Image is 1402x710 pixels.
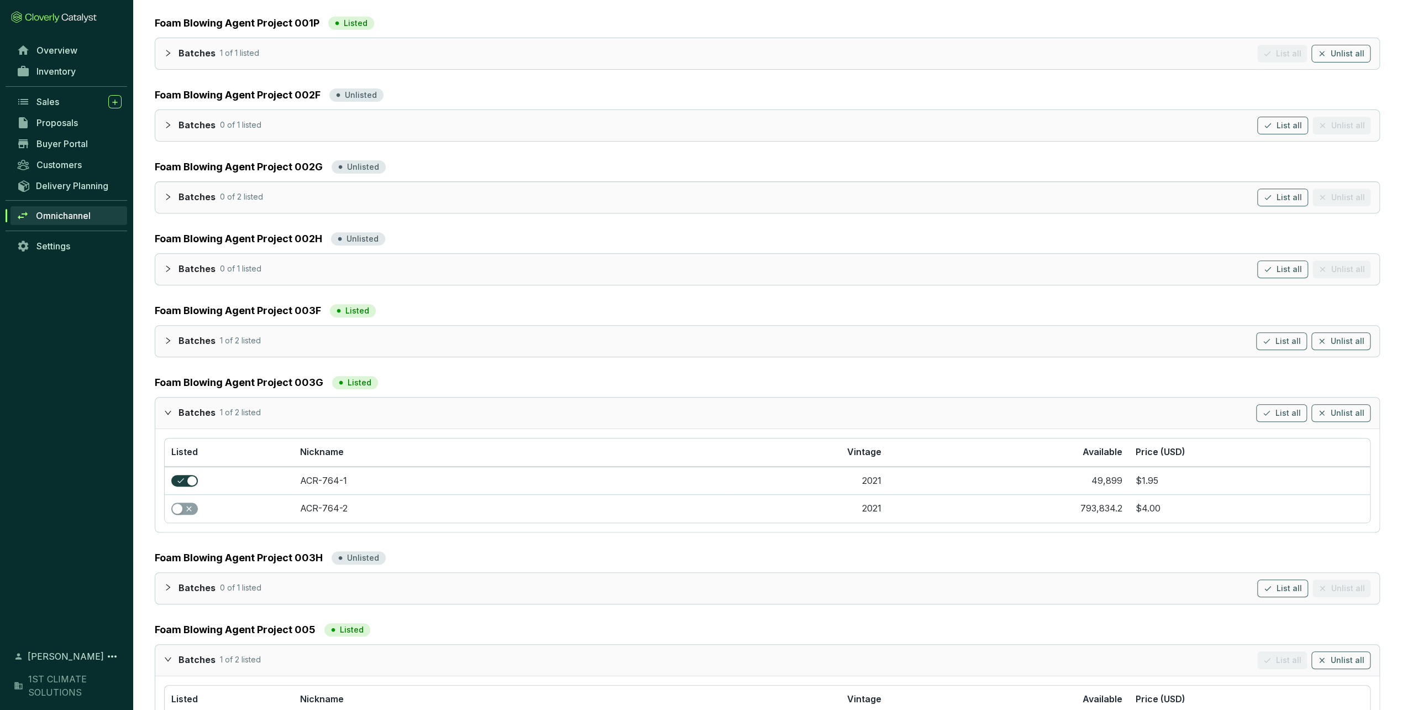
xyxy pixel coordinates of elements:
[300,503,348,514] a: ACR-764-2
[1136,446,1185,457] span: Price (USD)
[164,332,178,348] div: collapsed
[847,693,881,704] span: Vintage
[164,189,178,205] div: collapsed
[164,583,172,591] span: collapsed
[155,550,323,566] a: Foam Blowing Agent Project 003H
[164,580,178,596] div: collapsed
[178,119,216,132] p: Batches
[220,191,263,203] p: 0 of 2 listed
[28,672,122,699] span: 1ST CLIMATE SOLUTIONS
[155,375,323,390] a: Foam Blowing Agent Project 003G
[11,41,127,60] a: Overview
[1257,580,1308,597] button: List all
[1083,446,1122,457] span: Available
[347,552,379,563] p: Unlisted
[164,651,178,667] div: expanded
[11,62,127,81] a: Inventory
[1311,45,1371,62] button: Unlist all
[171,693,198,704] span: Listed
[1256,404,1307,422] button: List all
[178,263,216,275] p: Batches
[220,654,261,666] p: 1 of 2 listed
[1331,655,1364,666] span: Unlist all
[1331,408,1364,419] span: Unlist all
[164,337,172,344] span: collapsed
[164,409,172,416] span: expanded
[28,650,104,663] span: [PERSON_NAME]
[1257,117,1308,134] button: List all
[155,159,323,175] a: Foam Blowing Agent Project 002G
[171,446,198,457] span: Listed
[1136,475,1363,487] section: $1.95
[1136,693,1185,704] span: Price (USD)
[1311,332,1371,350] button: Unlist all
[36,96,59,107] span: Sales
[11,113,127,132] a: Proposals
[164,49,172,57] span: collapsed
[727,438,888,467] th: Vintage
[727,467,888,495] td: 2021
[345,90,377,101] p: Unlisted
[164,265,172,273] span: collapsed
[36,241,70,252] span: Settings
[1275,336,1301,347] span: List all
[11,176,127,195] a: Delivery Planning
[164,45,178,61] div: collapsed
[346,233,379,244] p: Unlisted
[347,161,379,173] p: Unlisted
[164,117,178,133] div: collapsed
[36,180,108,191] span: Delivery Planning
[1277,192,1302,203] span: List all
[300,475,347,486] a: ACR-764-1
[178,191,216,203] p: Batches
[220,119,261,132] p: 0 of 1 listed
[300,446,344,457] span: Nickname
[220,335,261,347] p: 1 of 2 listed
[727,494,888,523] td: 2021
[1091,475,1122,487] div: 49,899
[1331,48,1364,59] span: Unlist all
[36,210,91,221] span: Omnichannel
[155,622,316,638] a: Foam Blowing Agent Project 005
[36,66,76,77] span: Inventory
[1275,408,1301,419] span: List all
[11,155,127,174] a: Customers
[164,260,178,276] div: collapsed
[1257,260,1308,278] button: List all
[164,655,172,663] span: expanded
[1257,189,1308,206] button: List all
[293,438,727,467] th: Nickname
[155,303,321,319] a: Foam Blowing Agent Project 003F
[293,467,727,495] td: ACR-764-1
[293,494,727,523] td: ACR-764-2
[1311,404,1371,422] button: Unlist all
[1277,120,1302,131] span: List all
[1331,336,1364,347] span: Unlist all
[300,693,344,704] span: Nickname
[36,117,78,128] span: Proposals
[1277,583,1302,594] span: List all
[164,193,172,201] span: collapsed
[164,404,178,420] div: expanded
[220,407,261,419] p: 1 of 2 listed
[348,377,371,388] p: Listed
[340,624,364,635] p: Listed
[344,18,367,29] p: Listed
[36,138,88,149] span: Buyer Portal
[888,438,1129,467] th: Available
[178,335,216,347] p: Batches
[1256,332,1307,350] button: List all
[178,582,216,594] p: Batches
[1083,693,1122,704] span: Available
[165,438,293,467] th: Listed
[345,305,369,316] p: Listed
[1080,503,1122,515] div: 793,834.2
[10,206,127,225] a: Omnichannel
[155,231,322,247] a: Foam Blowing Agent Project 002H
[220,263,261,275] p: 0 of 1 listed
[220,582,261,594] p: 0 of 1 listed
[11,237,127,255] a: Settings
[155,15,319,31] a: Foam Blowing Agent Project 001P
[220,48,259,60] p: 1 of 1 listed
[36,45,77,56] span: Overview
